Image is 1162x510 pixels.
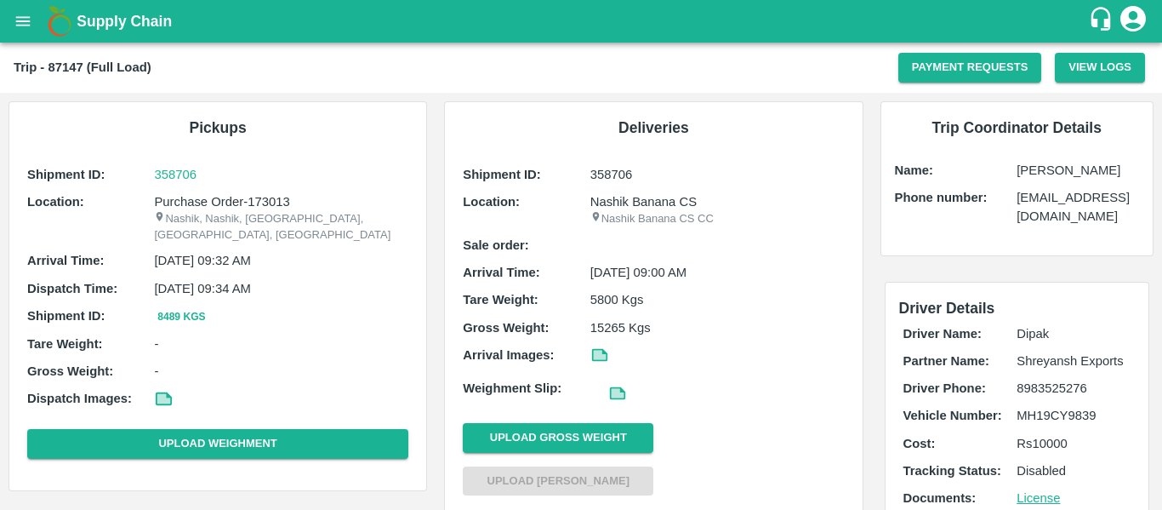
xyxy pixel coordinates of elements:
p: Rs 10000 [1017,434,1131,453]
p: [PERSON_NAME] [1017,161,1139,180]
p: 358706 [590,165,845,184]
img: logo [43,4,77,38]
div: account of current user [1118,3,1148,39]
p: - [154,335,408,353]
button: Upload Weighment [27,429,408,459]
b: Tare Weight: [463,293,538,307]
b: Arrival Time: [27,254,104,267]
p: - [154,362,408,381]
button: open drawer [3,2,43,41]
a: Supply Chain [77,9,1088,33]
h6: Deliveries [459,116,848,140]
p: Dipak [1017,324,1131,343]
b: Dispatch Time: [27,282,117,295]
button: Payment Requests [898,53,1042,83]
b: Driver Name: [903,327,982,341]
p: Nashik, Nashik, [GEOGRAPHIC_DATA], [GEOGRAPHIC_DATA], [GEOGRAPHIC_DATA] [154,211,408,243]
b: Phone number: [895,191,988,204]
h6: Pickups [23,116,413,140]
b: Trip - 87147 (Full Load) [14,60,151,74]
p: 15265 Kgs [590,318,845,337]
b: Supply Chain [77,13,172,30]
p: MH19CY9839 [1017,406,1131,425]
b: Tare Weight: [27,337,103,351]
p: Shreyansh Exports [1017,352,1131,370]
b: Tracking Status: [903,464,1001,478]
a: License [1017,491,1060,505]
p: [DATE] 09:32 AM [154,251,408,270]
p: [DATE] 09:34 AM [154,279,408,298]
b: Documents: [903,491,977,505]
button: View Logs [1055,53,1145,83]
p: [EMAIL_ADDRESS][DOMAIN_NAME] [1017,188,1139,226]
b: Weighment Slip: [463,381,561,395]
b: Dispatch Images: [27,392,132,405]
a: 358706 [154,165,408,184]
b: Sale order: [463,238,529,252]
button: Upload Gross Weight [463,423,653,453]
p: [DATE] 09:00 AM [590,263,845,282]
b: Location: [27,195,84,209]
b: Arrival Time: [463,266,539,279]
button: 8489 Kgs [154,308,208,326]
p: Purchase Order-173013 [154,192,408,211]
b: Location: [463,195,520,209]
b: Driver Phone: [903,381,986,395]
p: Nashik Banana CS [590,192,845,211]
b: Gross Weight: [27,364,113,378]
b: Cost: [903,437,936,450]
b: Vehicle Number: [903,409,1002,422]
b: Shipment ID: [27,309,105,323]
b: Shipment ID: [27,168,105,181]
p: Disabled [1017,461,1131,480]
p: 8983525276 [1017,379,1131,398]
b: Name: [895,163,933,177]
b: Shipment ID: [463,168,541,181]
div: customer-support [1088,6,1118,37]
b: Arrival Images: [463,348,554,362]
p: Nashik Banana CS CC [590,211,845,227]
h6: Trip Coordinator Details [895,116,1140,140]
b: Partner Name: [903,354,989,368]
b: Gross Weight: [463,321,549,335]
span: Driver Details [899,300,995,317]
p: 5800 Kgs [590,290,845,309]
